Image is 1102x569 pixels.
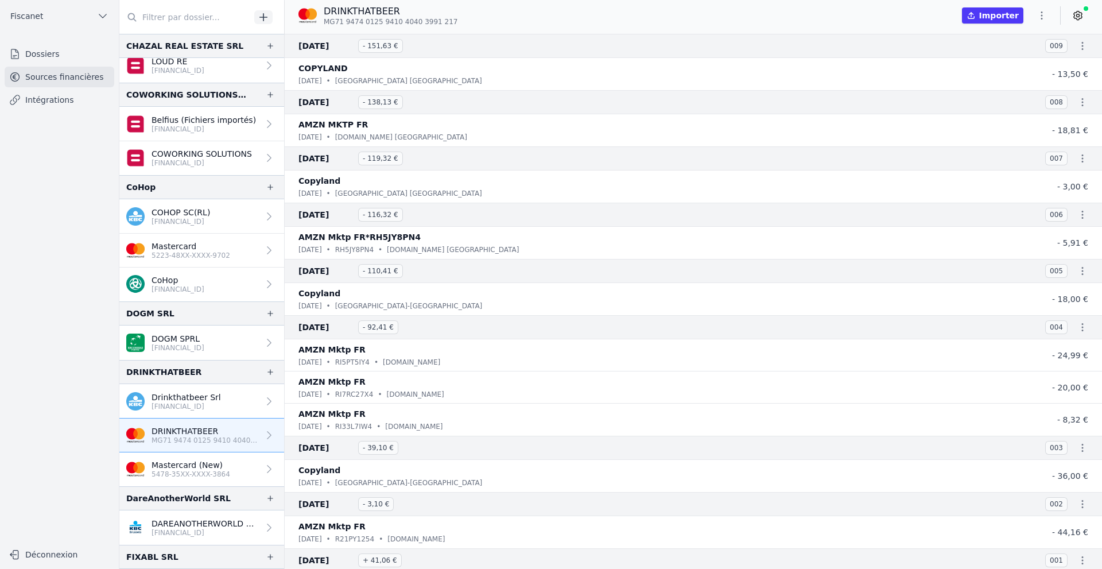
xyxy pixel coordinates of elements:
p: [DATE] [298,244,322,256]
a: LOUD RE [FINANCIAL_ID] [119,49,284,83]
img: triodosbank.png [126,275,145,293]
span: [DATE] [298,152,354,165]
p: [DOMAIN_NAME] [387,533,445,545]
span: - 3,00 € [1057,182,1088,191]
span: 007 [1045,152,1068,165]
p: RI33L7IW4 [335,421,372,432]
span: 004 [1045,320,1068,334]
div: DareAnotherWorld SRL [126,491,231,505]
span: 002 [1045,497,1068,511]
p: [DATE] [298,421,322,432]
p: [FINANCIAL_ID] [152,343,204,353]
p: [DOMAIN_NAME] [383,357,440,368]
a: CoHop [FINANCIAL_ID] [119,268,284,301]
div: • [327,244,331,256]
p: AMZN MKTP FR [298,118,368,131]
span: - 36,00 € [1052,471,1088,481]
a: Dossiers [5,44,114,64]
div: • [327,533,331,545]
p: [FINANCIAL_ID] [152,285,204,294]
span: [DATE] [298,39,354,53]
p: AMZN Mktp FR [298,343,366,357]
a: Sources financières [5,67,114,87]
p: [DATE] [298,75,322,87]
button: Fiscanet [5,7,114,25]
p: [FINANCIAL_ID] [152,528,259,537]
p: 5478-35XX-XXXX-3864 [152,470,230,479]
a: Drinkthatbeer Srl [FINANCIAL_ID] [119,384,284,419]
p: Mastercard (New) [152,459,230,471]
div: • [327,421,331,432]
a: Mastercard 5223-48XX-XXXX-9702 [119,234,284,268]
p: [DATE] [298,533,322,545]
p: DOGM SPRL [152,333,204,345]
div: CoHop [126,180,156,194]
span: - 39,10 € [358,441,398,455]
span: - 5,91 € [1057,238,1088,247]
a: Belfius (Fichiers importés) [FINANCIAL_ID] [119,107,284,141]
p: Mastercard [152,241,230,252]
img: belfius.png [126,149,145,167]
div: • [377,421,381,432]
a: DOGM SPRL [FINANCIAL_ID] [119,326,284,360]
div: FIXABL SRL [126,550,179,564]
div: • [327,357,331,368]
p: [DATE] [298,188,322,199]
img: imageedit_2_6530439554.png [126,460,145,478]
p: COWORKING SOLUTIONS [152,148,252,160]
img: imageedit_2_6530439554.png [298,6,317,25]
span: - 110,41 € [358,264,403,278]
a: Mastercard (New) 5478-35XX-XXXX-3864 [119,452,284,486]
span: - 18,81 € [1052,126,1088,135]
p: [DATE] [298,389,322,400]
img: kbc.png [126,207,145,226]
p: RI5PT5IY4 [335,357,370,368]
p: Copyland [298,287,340,300]
button: Déconnexion [5,545,114,564]
span: [DATE] [298,208,354,222]
span: - 24,99 € [1052,351,1088,360]
div: • [379,533,383,545]
p: [FINANCIAL_ID] [152,158,252,168]
img: BNP_BE_BUSINESS_GEBABEBB.png [126,334,145,352]
span: - 44,16 € [1052,528,1088,537]
span: 001 [1045,553,1068,567]
div: • [327,389,331,400]
p: DRINKTHATBEER [324,5,457,18]
span: - 18,00 € [1052,295,1088,304]
div: • [378,244,382,256]
p: CoHop [152,274,204,286]
div: COWORKING SOLUTIONS SRL [126,88,247,102]
p: 5223-48XX-XXXX-9702 [152,251,230,260]
span: MG71 9474 0125 9410 4040 3991 217 [324,17,457,26]
p: [DOMAIN_NAME] [GEOGRAPHIC_DATA] [387,244,519,256]
p: AMZN Mktp FR [298,407,366,421]
div: • [378,389,382,400]
p: MG71 9474 0125 9410 4040 3991 217 [152,436,259,445]
img: imageedit_2_6530439554.png [126,426,145,444]
p: COPYLAND [298,61,348,75]
span: - 116,32 € [358,208,403,222]
p: Copyland [298,174,340,188]
span: - 119,32 € [358,152,403,165]
span: - 8,32 € [1057,415,1088,424]
a: DRINKTHATBEER MG71 9474 0125 9410 4040 3991 217 [119,419,284,452]
p: AMZN Mktp FR [298,520,366,533]
span: - 20,00 € [1052,383,1088,392]
p: [FINANCIAL_ID] [152,217,210,226]
img: imageedit_2_6530439554.png [126,241,145,260]
img: KBC_BRUSSELS_KREDBEBB.png [126,518,145,537]
a: Intégrations [5,90,114,110]
span: - 92,41 € [358,320,398,334]
div: • [374,357,378,368]
p: [FINANCIAL_ID] [152,66,204,75]
p: R21PY1254 [335,533,374,545]
p: Belfius (Fichiers importés) [152,114,256,126]
p: [GEOGRAPHIC_DATA]-[GEOGRAPHIC_DATA] [335,300,483,312]
p: AMZN Mktp FR [298,375,366,389]
p: LOUD RE [152,56,204,67]
div: CHAZAL REAL ESTATE SRL [126,39,243,53]
p: [DOMAIN_NAME] [GEOGRAPHIC_DATA] [335,131,467,143]
span: [DATE] [298,553,354,567]
span: - 138,13 € [358,95,403,109]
